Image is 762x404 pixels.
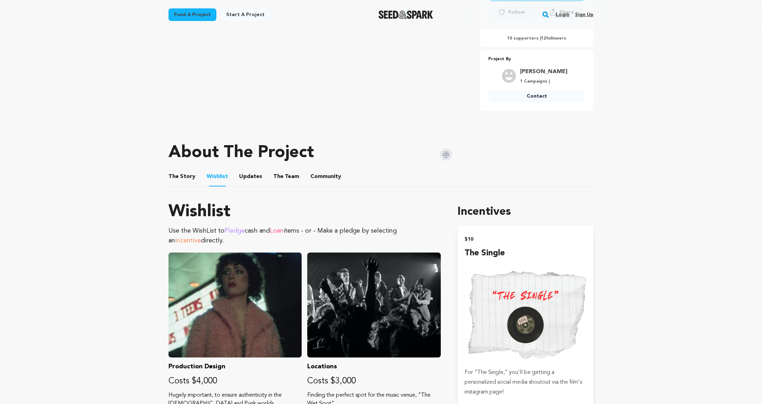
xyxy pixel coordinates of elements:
span: Updates [239,172,262,181]
img: user.png [502,69,516,83]
img: incentive [465,260,587,362]
span: The [273,172,283,181]
a: Contact [488,90,585,102]
p: Use the WishList to cash and items - or - Make a pledge by selecting an directly. [168,226,441,246]
img: Seed&Spark Logo Dark Mode [379,10,433,19]
a: Fund a project [168,8,216,21]
a: Goto Joey Schweitzer profile [520,68,567,76]
p: 1 Campaigns | [520,79,567,84]
img: Seed&Spark Instagram Icon [440,149,452,161]
span: 12 [541,36,546,41]
span: Incentive [175,238,201,244]
p: Locations [307,362,440,371]
span: Story [168,172,195,181]
h1: About The Project [168,144,314,161]
p: Costs $4,000 [168,376,302,387]
a: Sign up [575,9,594,20]
span: Wishlist [207,172,228,181]
span: Team [273,172,299,181]
p: Costs $3,000 [307,376,440,387]
p: 10 supporters | followers [488,36,585,41]
p: Project By [488,55,585,63]
h4: The Single [465,247,587,260]
h1: Wishlist [168,204,441,220]
span: Community [310,172,341,181]
h2: $10 [465,234,587,244]
h1: Incentives [458,204,594,220]
a: Login [556,9,569,20]
span: The [168,172,179,181]
p: Production Design [168,362,302,371]
a: Seed&Spark Homepage [379,10,433,19]
span: Pledge [224,228,245,234]
a: Start a project [221,8,270,21]
p: For "The Single," you'll be getting a personalized social media shoutout via the film's instagram... [465,368,587,397]
span: Loan [270,228,283,234]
